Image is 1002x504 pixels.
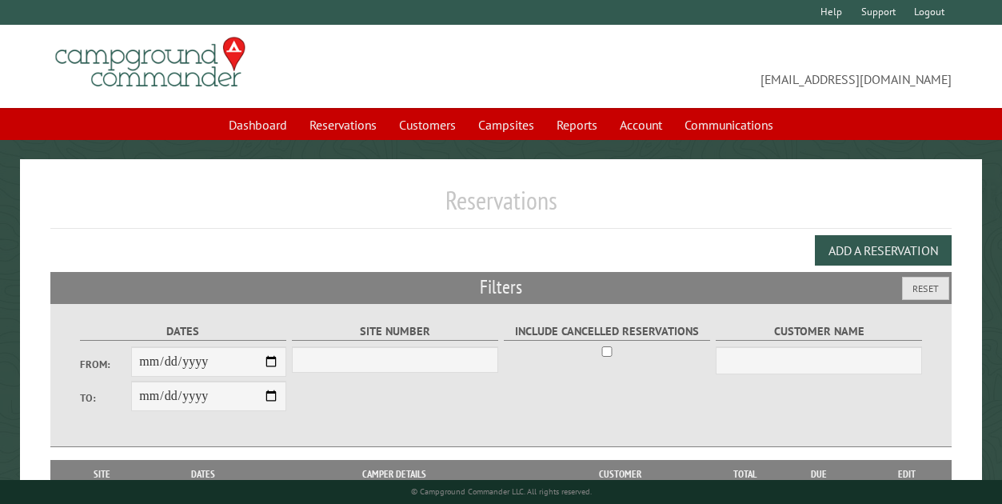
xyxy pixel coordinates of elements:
th: Due [777,460,862,489]
label: Customer Name [716,322,923,341]
label: To: [80,390,132,406]
button: Add a Reservation [815,235,952,266]
label: Dates [80,322,287,341]
a: Campsites [469,110,544,140]
img: Campground Commander [50,31,250,94]
h1: Reservations [50,185,952,229]
a: Communications [675,110,783,140]
a: Reports [547,110,607,140]
th: Dates [146,460,261,489]
th: Camper Details [261,460,528,489]
label: From: [80,357,132,372]
h2: Filters [50,272,952,302]
a: Customers [389,110,465,140]
label: Include Cancelled Reservations [504,322,711,341]
th: Total [713,460,777,489]
span: [EMAIL_ADDRESS][DOMAIN_NAME] [501,44,952,89]
small: © Campground Commander LLC. All rights reserved. [411,486,592,497]
th: Edit [861,460,952,489]
label: Site Number [292,322,499,341]
a: Dashboard [219,110,297,140]
th: Customer [528,460,713,489]
a: Reservations [300,110,386,140]
button: Reset [902,277,949,300]
a: Account [610,110,672,140]
th: Site [58,460,146,489]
